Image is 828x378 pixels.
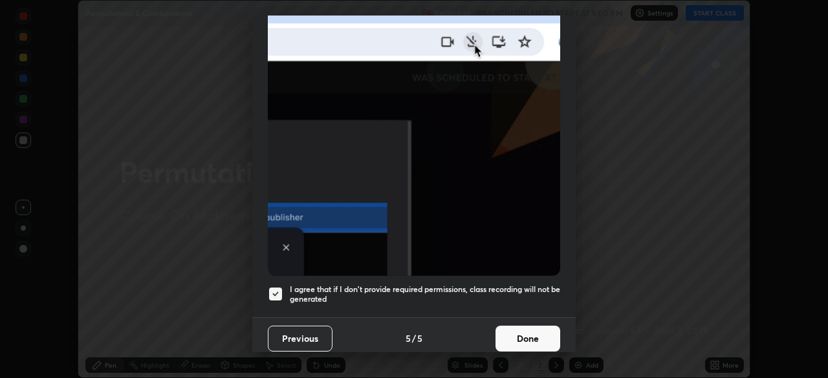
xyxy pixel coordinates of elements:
[268,326,332,352] button: Previous
[406,331,411,345] h4: 5
[417,331,422,345] h4: 5
[496,326,560,352] button: Done
[290,284,560,304] h5: I agree that if I don't provide required permissions, class recording will not be generated
[412,331,416,345] h4: /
